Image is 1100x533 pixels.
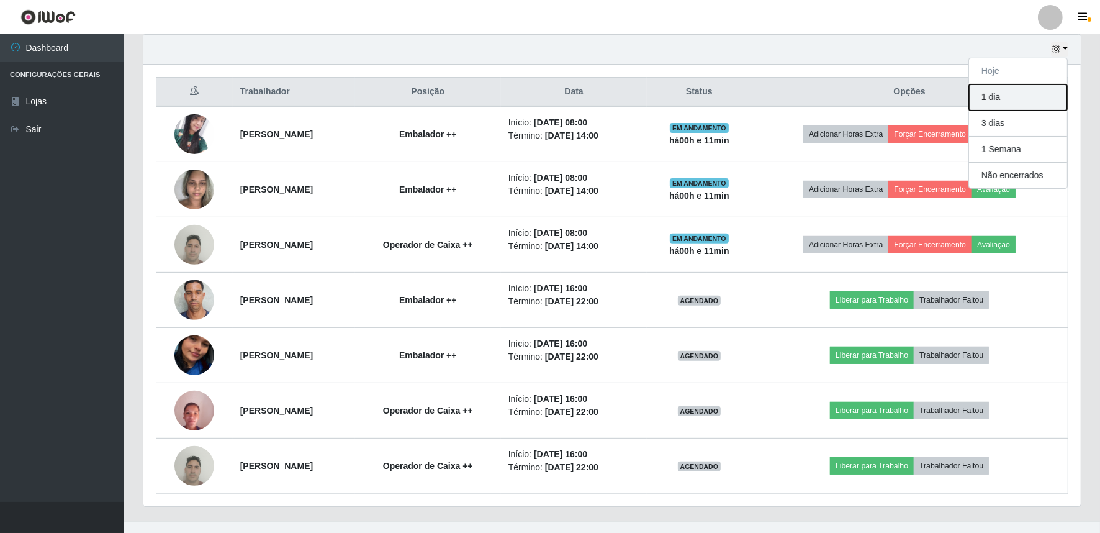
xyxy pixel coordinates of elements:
[830,291,914,309] button: Liberar para Trabalho
[803,181,888,198] button: Adicionar Horas Extra
[888,125,972,143] button: Forçar Encerramento
[508,116,640,129] li: Início:
[508,406,640,419] li: Término:
[508,393,640,406] li: Início:
[803,125,888,143] button: Adicionar Horas Extra
[888,181,972,198] button: Forçar Encerramento
[545,462,598,472] time: [DATE] 22:00
[969,84,1067,111] button: 1 dia
[545,352,598,362] time: [DATE] 22:00
[534,173,587,183] time: [DATE] 08:00
[670,178,729,188] span: EM ANDAMENTO
[545,130,598,140] time: [DATE] 14:00
[914,402,989,419] button: Trabalhador Faltou
[508,295,640,308] li: Término:
[534,117,587,127] time: [DATE] 08:00
[669,191,729,201] strong: há 00 h e 11 min
[545,407,598,417] time: [DATE] 22:00
[534,394,587,404] time: [DATE] 16:00
[383,406,473,416] strong: Operador de Caixa ++
[678,406,721,416] span: AGENDADO
[508,240,640,253] li: Término:
[240,295,313,305] strong: [PERSON_NAME]
[174,273,214,326] img: 1698511606496.jpeg
[399,295,457,305] strong: Embalador ++
[383,461,473,471] strong: Operador de Caixa ++
[969,163,1067,188] button: Não encerrados
[669,246,729,256] strong: há 00 h e 11 min
[383,240,473,250] strong: Operador de Caixa ++
[647,78,751,107] th: Status
[914,457,989,475] button: Trabalhador Faltou
[803,236,888,253] button: Adicionar Horas Extra
[534,283,587,293] time: [DATE] 16:00
[174,114,214,153] img: 1744639547908.jpeg
[399,350,457,360] strong: Embalador ++
[501,78,647,107] th: Data
[240,240,313,250] strong: [PERSON_NAME]
[534,339,587,348] time: [DATE] 16:00
[678,462,721,471] span: AGENDADO
[545,186,598,196] time: [DATE] 14:00
[969,111,1067,137] button: 3 dias
[545,241,598,251] time: [DATE] 14:00
[508,337,640,350] li: Início:
[972,181,1016,198] button: Avaliação
[830,347,914,364] button: Liberar para Trabalho
[508,171,640,184] li: Início:
[399,184,457,194] strong: Embalador ++
[670,234,729,244] span: EM ANDAMENTO
[20,9,76,25] img: CoreUI Logo
[969,137,1067,163] button: 1 Semana
[830,457,914,475] button: Liberar para Trabalho
[670,123,729,133] span: EM ANDAMENTO
[508,184,640,198] li: Término:
[534,449,587,459] time: [DATE] 16:00
[534,228,587,238] time: [DATE] 08:00
[174,439,214,492] img: 1751195397992.jpeg
[914,347,989,364] button: Trabalhador Faltou
[678,296,721,306] span: AGENDADO
[888,236,972,253] button: Forçar Encerramento
[174,320,214,391] img: 1745345508904.jpeg
[240,350,313,360] strong: [PERSON_NAME]
[174,163,214,216] img: 1749078762864.jpeg
[545,296,598,306] time: [DATE] 22:00
[751,78,1068,107] th: Opções
[233,78,355,107] th: Trabalhador
[508,129,640,142] li: Término:
[508,350,640,363] li: Término:
[240,129,313,139] strong: [PERSON_NAME]
[174,384,214,437] img: 1748286329941.jpeg
[508,227,640,240] li: Início:
[174,218,214,271] img: 1751195397992.jpeg
[240,461,313,471] strong: [PERSON_NAME]
[972,236,1016,253] button: Avaliação
[399,129,457,139] strong: Embalador ++
[669,135,729,145] strong: há 00 h e 11 min
[508,282,640,295] li: Início:
[830,402,914,419] button: Liberar para Trabalho
[355,78,501,107] th: Posição
[969,58,1067,84] button: Hoje
[508,448,640,461] li: Início:
[508,461,640,474] li: Término:
[240,406,313,416] strong: [PERSON_NAME]
[240,184,313,194] strong: [PERSON_NAME]
[914,291,989,309] button: Trabalhador Faltou
[678,351,721,361] span: AGENDADO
